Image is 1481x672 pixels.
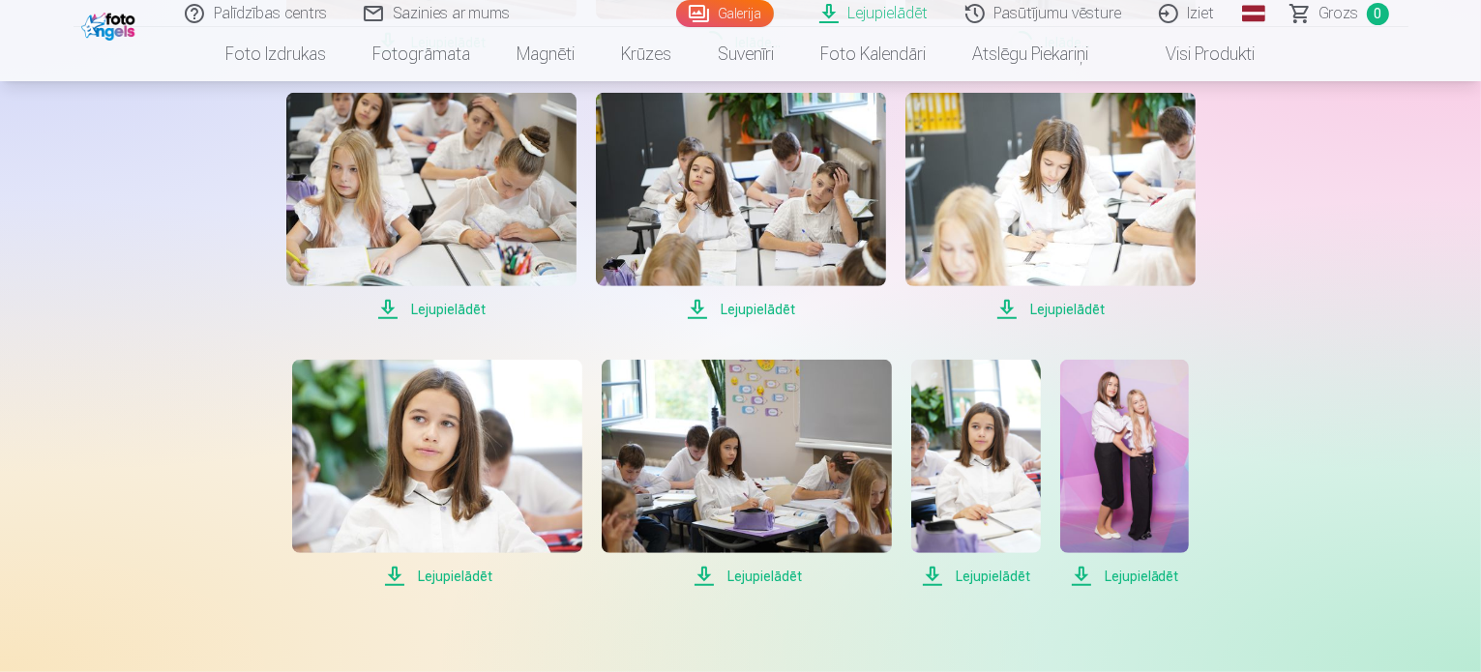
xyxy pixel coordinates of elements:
[1060,565,1189,588] span: Lejupielādēt
[286,93,577,321] a: Lejupielādēt
[1367,3,1389,25] span: 0
[905,298,1196,321] span: Lejupielādēt
[798,27,950,81] a: Foto kalendāri
[292,565,582,588] span: Lejupielādēt
[596,93,886,321] a: Lejupielādēt
[292,360,582,588] a: Lejupielādēt
[905,93,1196,321] a: Lejupielādēt
[596,298,886,321] span: Lejupielādēt
[599,27,696,81] a: Krūzes
[1060,360,1189,588] a: Lejupielādēt
[1112,27,1279,81] a: Visi produkti
[203,27,350,81] a: Foto izdrukas
[350,27,494,81] a: Fotogrāmata
[494,27,599,81] a: Magnēti
[81,8,140,41] img: /fa1
[950,27,1112,81] a: Atslēgu piekariņi
[602,360,892,588] a: Lejupielādēt
[911,360,1040,588] a: Lejupielādēt
[911,565,1040,588] span: Lejupielādēt
[696,27,798,81] a: Suvenīri
[286,298,577,321] span: Lejupielādēt
[1319,2,1359,25] span: Grozs
[602,565,892,588] span: Lejupielādēt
